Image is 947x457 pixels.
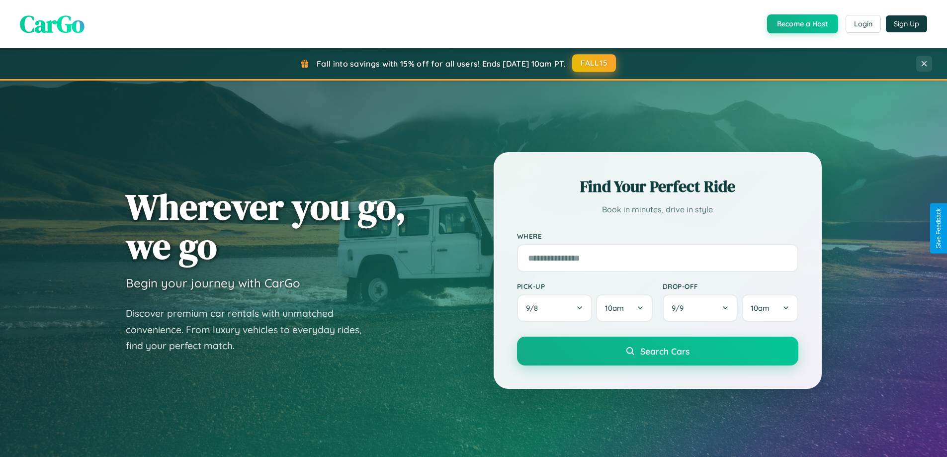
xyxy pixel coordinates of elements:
[526,303,543,313] span: 9 / 8
[517,176,798,197] h2: Find Your Perfect Ride
[935,208,942,249] div: Give Feedback
[886,15,927,32] button: Sign Up
[751,303,770,313] span: 10am
[317,59,566,69] span: Fall into savings with 15% off for all users! Ends [DATE] 10am PT.
[640,346,689,357] span: Search Cars
[20,7,85,40] span: CarGo
[605,303,624,313] span: 10am
[663,294,738,322] button: 9/9
[517,294,593,322] button: 9/8
[742,294,798,322] button: 10am
[767,14,838,33] button: Become a Host
[663,282,798,290] label: Drop-off
[517,282,653,290] label: Pick-up
[846,15,881,33] button: Login
[672,303,689,313] span: 9 / 9
[572,54,616,72] button: FALL15
[517,202,798,217] p: Book in minutes, drive in style
[126,187,406,266] h1: Wherever you go, we go
[517,232,798,240] label: Where
[126,275,300,290] h3: Begin your journey with CarGo
[517,337,798,366] button: Search Cars
[596,294,652,322] button: 10am
[126,305,374,354] p: Discover premium car rentals with unmatched convenience. From luxury vehicles to everyday rides, ...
